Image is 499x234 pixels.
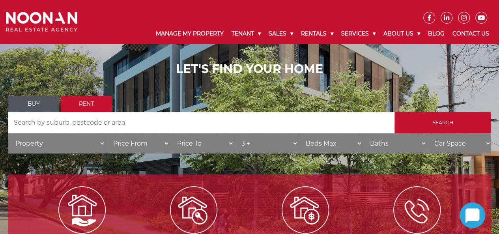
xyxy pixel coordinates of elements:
[8,96,59,112] a: Buy
[8,62,491,76] h1: LET'S FIND YOUR HOME
[6,12,77,32] img: Noonan Real Estate Agency
[61,96,112,112] a: Rent
[170,186,217,234] img: Lease my property
[393,186,441,234] img: ICONS
[424,24,449,44] a: Blog
[265,24,297,44] a: Sales
[58,186,106,234] img: Manage my Property
[394,112,491,133] input: Search
[8,112,394,133] input: Search by suburb, postcode or area
[228,24,265,44] a: Tenant
[379,24,424,44] a: About Us
[337,24,379,44] a: Services
[449,24,493,44] a: Contact Us
[282,186,329,234] img: Sell my property
[297,24,337,44] a: Rentals
[152,24,228,44] a: Manage My Property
